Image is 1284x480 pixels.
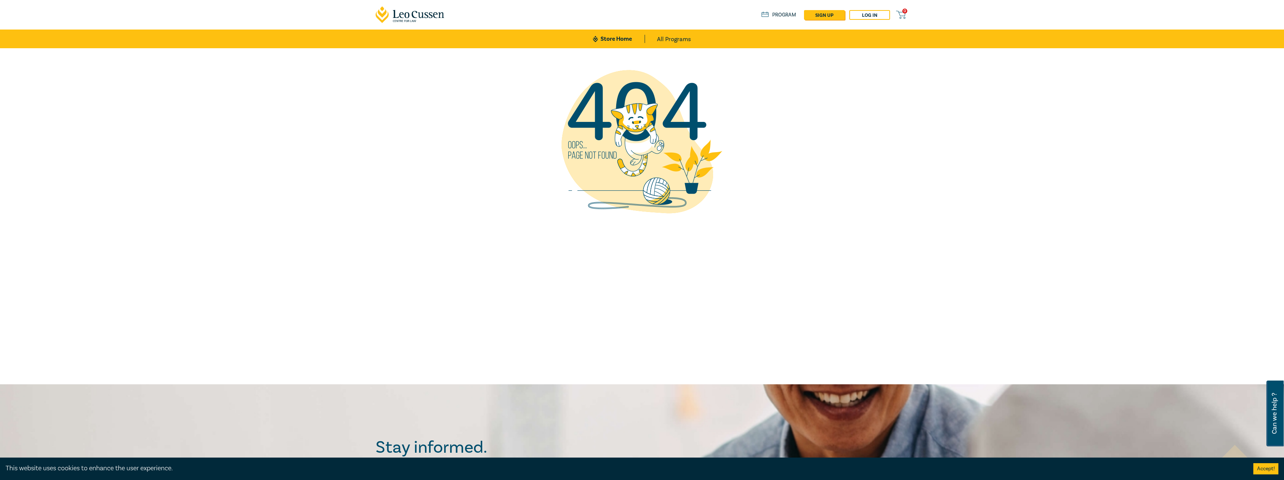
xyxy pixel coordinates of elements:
[1253,463,1278,474] button: Accept cookies
[804,10,845,20] a: sign up
[376,438,552,457] h2: Stay informed.
[902,9,907,13] span: 0
[593,35,645,43] a: Store Home
[6,464,1242,473] div: This website uses cookies to enhance the user experience.
[548,48,736,235] img: not found
[761,11,796,19] a: Program
[657,30,691,48] a: All Programs
[849,10,890,20] a: Log in
[1271,385,1278,442] span: Can we help ?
